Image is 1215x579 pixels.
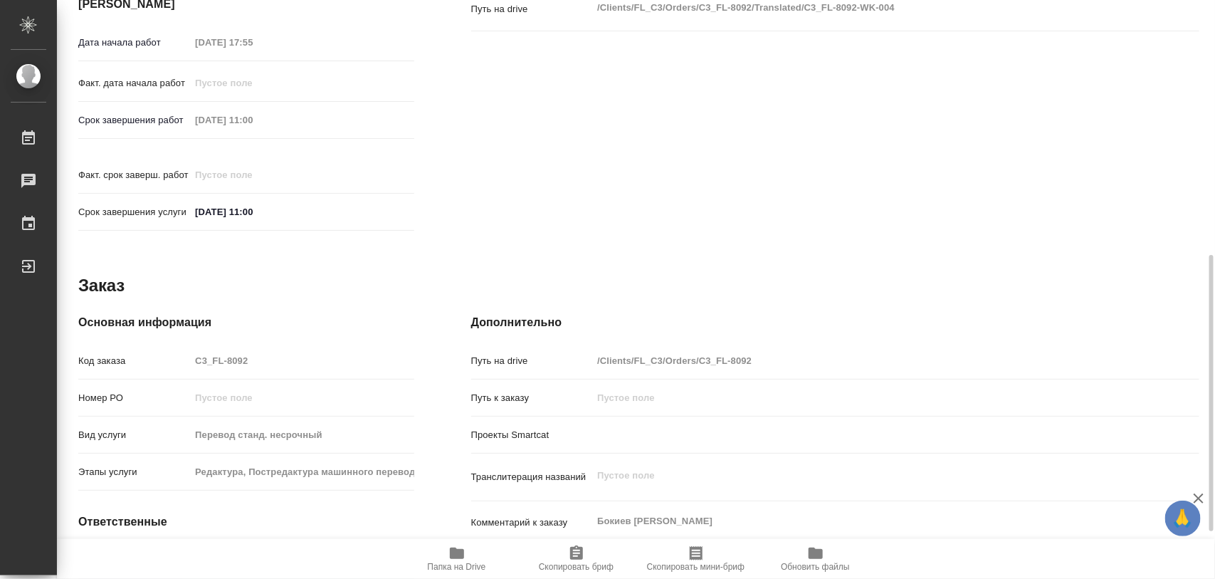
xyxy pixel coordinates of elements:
[471,516,593,530] p: Комментарий к заказу
[1171,504,1195,533] span: 🙏
[539,562,614,572] span: Скопировать бриф
[78,391,190,405] p: Номер РО
[471,2,593,16] p: Путь на drive
[636,539,756,579] button: Скопировать мини-бриф
[397,539,517,579] button: Папка на Drive
[647,562,745,572] span: Скопировать мини-бриф
[517,539,636,579] button: Скопировать бриф
[78,205,190,219] p: Срок завершения услуги
[190,387,414,408] input: Пустое поле
[471,470,593,484] p: Транслитерация названий
[190,350,414,371] input: Пустое поле
[1165,501,1201,536] button: 🙏
[471,428,593,442] p: Проекты Smartcat
[428,562,486,572] span: Папка на Drive
[78,513,414,531] h4: Ответственные
[592,387,1138,408] input: Пустое поле
[190,165,315,185] input: Пустое поле
[781,562,850,572] span: Обновить файлы
[190,424,414,445] input: Пустое поле
[471,354,593,368] p: Путь на drive
[78,168,190,182] p: Факт. срок заверш. работ
[471,391,593,405] p: Путь к заказу
[190,73,315,93] input: Пустое поле
[190,202,315,222] input: ✎ Введи что-нибудь
[592,350,1138,371] input: Пустое поле
[78,428,190,442] p: Вид услуги
[592,509,1138,533] textarea: Бокиев [PERSON_NAME]
[78,113,190,127] p: Срок завершения работ
[756,539,875,579] button: Обновить файлы
[78,36,190,50] p: Дата начала работ
[190,461,414,482] input: Пустое поле
[78,274,125,297] h2: Заказ
[78,76,190,90] p: Факт. дата начала работ
[190,32,315,53] input: Пустое поле
[190,110,315,130] input: Пустое поле
[78,465,190,479] p: Этапы услуги
[78,354,190,368] p: Код заказа
[78,314,414,331] h4: Основная информация
[471,314,1199,331] h4: Дополнительно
